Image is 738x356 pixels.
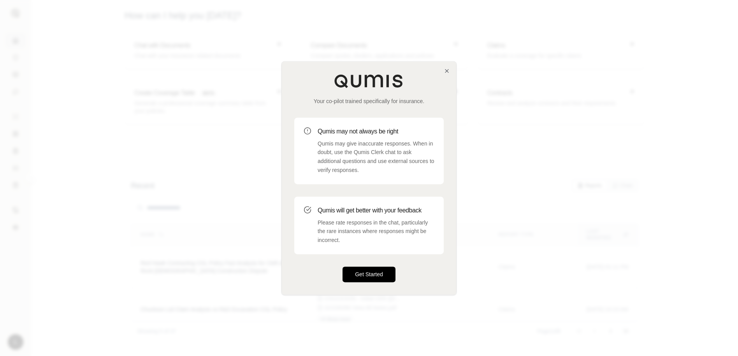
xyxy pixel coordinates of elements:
[343,267,395,282] button: Get Started
[318,127,434,136] h3: Qumis may not always be right
[334,74,404,88] img: Qumis Logo
[318,218,434,245] p: Please rate responses in the chat, particularly the rare instances where responses might be incor...
[294,97,444,105] p: Your co-pilot trained specifically for insurance.
[318,139,434,175] p: Qumis may give inaccurate responses. When in doubt, use the Qumis Clerk chat to ask additional qu...
[318,206,434,215] h3: Qumis will get better with your feedback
